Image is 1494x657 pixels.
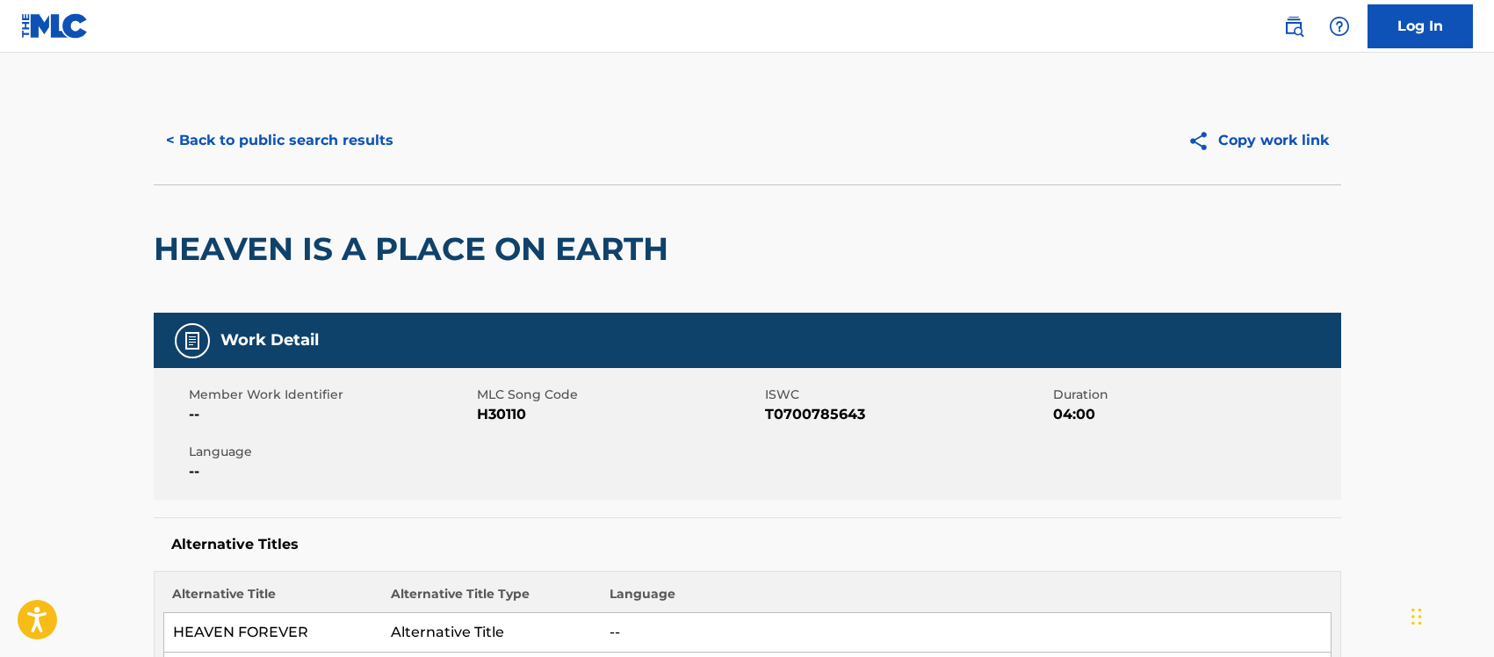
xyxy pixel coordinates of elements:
[21,13,89,39] img: MLC Logo
[220,330,319,350] h5: Work Detail
[163,585,382,613] th: Alternative Title
[1276,9,1311,44] a: Public Search
[182,330,203,351] img: Work Detail
[382,613,601,653] td: Alternative Title
[171,536,1324,553] h5: Alternative Titles
[1053,386,1337,404] span: Duration
[189,386,473,404] span: Member Work Identifier
[1322,9,1357,44] div: Help
[189,461,473,482] span: --
[477,386,761,404] span: MLC Song Code
[163,613,382,653] td: HEAVEN FOREVER
[154,119,406,162] button: < Back to public search results
[765,404,1049,425] span: T0700785643
[1368,4,1473,48] a: Log In
[189,443,473,461] span: Language
[1187,130,1218,152] img: Copy work link
[601,585,1331,613] th: Language
[477,404,761,425] span: H30110
[1406,573,1494,657] iframe: Chat Widget
[1411,590,1422,643] div: Drag
[189,404,473,425] span: --
[1053,404,1337,425] span: 04:00
[382,585,601,613] th: Alternative Title Type
[1283,16,1304,37] img: search
[765,386,1049,404] span: ISWC
[601,613,1331,653] td: --
[154,229,677,269] h2: HEAVEN IS A PLACE ON EARTH
[1175,119,1341,162] button: Copy work link
[1329,16,1350,37] img: help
